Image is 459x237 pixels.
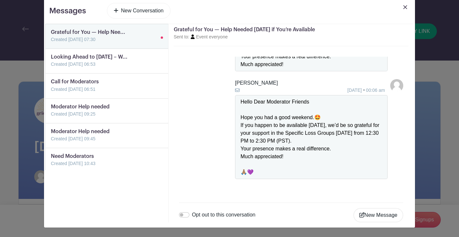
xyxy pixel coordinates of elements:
small: Sent to: Event everyone [174,34,228,39]
h3: Messages [49,6,86,16]
div: Hello Dear Moderator Friends Hope you had a good weekend.🤩 If you happen to be available [DATE], ... [241,98,382,176]
div: [PERSON_NAME] [235,79,388,94]
a: New Conversation [107,3,170,19]
button: New Message [353,208,403,222]
img: default-ce2991bfa6775e67f084385cd625a349d9dcbb7a52a09fb2fda1e96e2d18dcdb.png [390,79,403,92]
small: [DATE] 00:06 am [348,87,385,94]
img: close_button-5f87c8562297e5c2d7936805f587ecaba9071eb48480494691a3f1689db116b3.svg [403,5,407,9]
h5: Grateful for You — Help Needed [DATE] if You’re Available [174,27,408,33]
label: Opt out to this conversation [192,211,256,219]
